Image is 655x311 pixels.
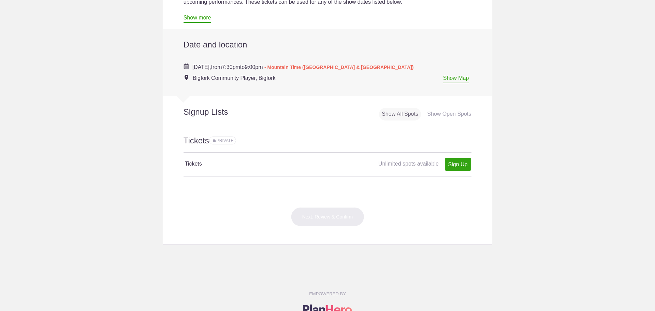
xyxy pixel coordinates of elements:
[378,161,439,167] span: Unlimited spots available
[184,135,472,153] h2: Tickets
[213,138,234,143] span: Sign ups for this sign up list are private. Your sign up will be visible only to you and the even...
[213,139,216,142] img: Lock
[217,138,234,143] span: PRIVATE
[184,63,189,69] img: Cal purple
[192,64,414,70] span: from to
[379,108,421,121] div: Show All Spots
[192,64,211,70] span: [DATE],
[163,107,273,117] h2: Signup Lists
[291,207,364,226] button: Next: Review & Confirm
[264,65,413,70] span: - Mountain Time ([GEOGRAPHIC_DATA] & [GEOGRAPHIC_DATA])
[424,108,474,121] div: Show Open Spots
[185,160,327,168] h4: Tickets
[445,158,471,171] a: Sign Up
[184,15,211,23] a: Show more
[222,64,240,70] span: 7:30pm
[245,64,263,70] span: 9:00pm
[193,75,276,81] span: Bigfork Community Player, Bigfork
[185,75,188,80] img: Event location
[184,40,472,50] h2: Date and location
[443,75,469,83] a: Show Map
[309,291,346,296] small: EMPOWERED BY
